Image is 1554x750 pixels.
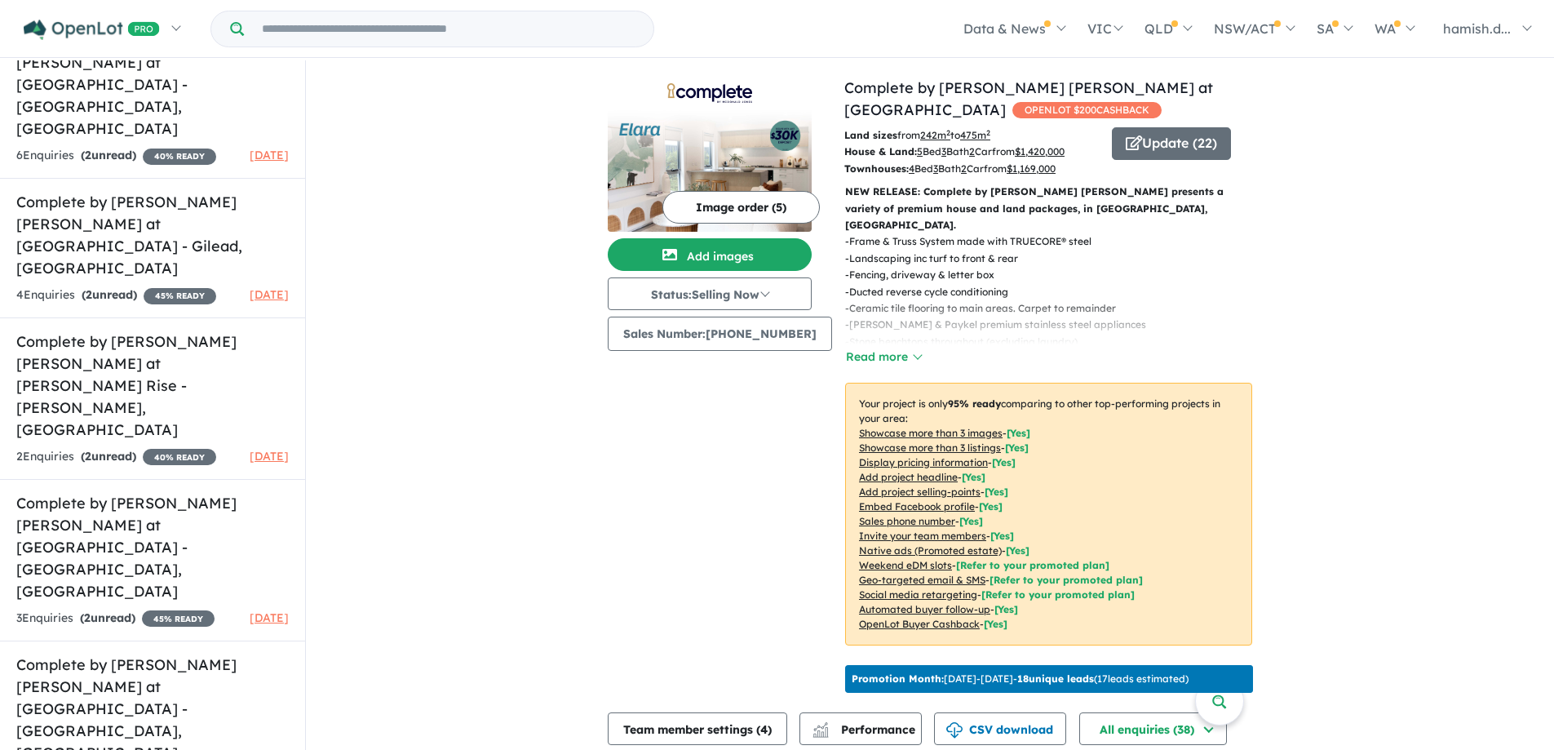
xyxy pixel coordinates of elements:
span: [ Yes ] [979,500,1003,513]
button: Status:Selling Now [608,277,812,310]
p: - [PERSON_NAME] & Paykel premium stainless steel appliances [845,317,1265,333]
strong: ( unread) [81,148,136,162]
span: [ Yes ] [962,471,985,483]
img: Complete by McDonald Jones at Elara - Marsden Park Logo [614,83,805,103]
h5: Complete by [PERSON_NAME] [PERSON_NAME] at [GEOGRAPHIC_DATA] - [GEOGRAPHIC_DATA] , [GEOGRAPHIC_DATA] [16,492,289,602]
span: hamish.d... [1443,20,1511,37]
span: [ Yes ] [959,515,983,527]
u: Social media retargeting [859,588,977,601]
sup: 2 [986,128,990,137]
span: Performance [815,722,915,737]
u: Showcase more than 3 listings [859,442,1001,454]
u: Add project headline [859,471,958,483]
p: - Ducted reverse cycle conditioning [845,284,1265,300]
span: [Yes] [984,618,1007,630]
p: Bed Bath Car from [844,161,1100,177]
span: to [950,129,990,141]
span: [Refer to your promoted plan] [981,588,1135,601]
b: Townhouses: [844,162,909,175]
div: 6 Enquir ies [16,146,216,166]
span: 2 [85,449,91,464]
u: Automated buyer follow-up [859,603,990,615]
b: Land sizes [844,129,897,141]
span: [ Yes ] [1005,442,1029,454]
span: [ Yes ] [992,456,1016,468]
span: 2 [86,287,92,302]
button: CSV download [934,712,1066,745]
span: 4 [760,722,768,737]
u: 2 [969,145,975,158]
u: Native ads (Promoted estate) [859,544,1002,557]
div: 4 Enquir ies [16,286,216,305]
h5: Complete by [PERSON_NAME] [PERSON_NAME] at [GEOGRAPHIC_DATA] - [GEOGRAPHIC_DATA] , [GEOGRAPHIC_DATA] [16,29,289,140]
b: House & Land: [844,145,917,158]
img: Complete by McDonald Jones at Elara - Marsden Park [608,109,812,232]
div: 2 Enquir ies [16,447,216,467]
sup: 2 [946,128,950,137]
span: OPENLOT $ 200 CASHBACK [1012,102,1162,118]
p: - Stone benchtops throughout (excluding laundry) [845,334,1265,350]
button: Performance [799,712,922,745]
span: 45 % READY [142,610,215,627]
a: Complete by [PERSON_NAME] [PERSON_NAME] at [GEOGRAPHIC_DATA] [844,78,1213,119]
u: $ 1,169,000 [1007,162,1056,175]
p: [DATE] - [DATE] - ( 17 leads estimated) [852,672,1189,686]
u: OpenLot Buyer Cashback [859,618,980,630]
span: [ Yes ] [990,530,1014,542]
a: Complete by McDonald Jones at Elara - Marsden Park LogoComplete by McDonald Jones at Elara - Mars... [608,77,812,232]
u: 242 m [920,129,950,141]
u: $ 1,420,000 [1015,145,1065,158]
u: Add project selling-points [859,486,981,498]
button: Update (22) [1112,127,1231,160]
p: Your project is only comparing to other top-performing projects in your area: - - - - - - - - - -... [845,383,1252,646]
h5: Complete by [PERSON_NAME] [PERSON_NAME] at [GEOGRAPHIC_DATA] - Gilead , [GEOGRAPHIC_DATA] [16,191,289,279]
strong: ( unread) [82,287,137,302]
strong: ( unread) [80,610,135,625]
button: Team member settings (4) [608,712,787,745]
u: Showcase more than 3 images [859,427,1003,439]
span: [DATE] [250,287,289,302]
span: [ Yes ] [985,486,1008,498]
span: [Yes] [1006,544,1029,557]
p: from [844,127,1100,144]
h5: Complete by [PERSON_NAME] [PERSON_NAME] at [PERSON_NAME] Rise - [PERSON_NAME] , [GEOGRAPHIC_DATA] [16,331,289,441]
u: 5 [917,145,923,158]
span: [DATE] [250,148,289,162]
div: 3 Enquir ies [16,609,215,628]
img: download icon [946,722,963,739]
u: 3 [941,145,946,158]
button: Sales Number:[PHONE_NUMBER] [608,317,832,351]
span: [Refer to your promoted plan] [990,574,1143,586]
img: Openlot PRO Logo White [24,20,160,40]
span: 40 % READY [143,449,216,465]
u: Invite your team members [859,530,986,542]
span: 2 [85,148,91,162]
span: 45 % READY [144,288,216,304]
button: All enquiries (38) [1079,712,1227,745]
span: [Yes] [994,603,1018,615]
u: 475 m [960,129,990,141]
span: 40 % READY [143,149,216,165]
img: bar-chart.svg [812,727,829,738]
p: - Ceramic tile flooring to main areas. Carpet to remainder [845,300,1265,317]
span: [Refer to your promoted plan] [956,559,1109,571]
span: [DATE] [250,610,289,625]
p: Bed Bath Car from [844,144,1100,160]
img: line-chart.svg [813,722,828,731]
u: Embed Facebook profile [859,500,975,513]
b: Promotion Month: [852,672,944,685]
u: Display pricing information [859,456,988,468]
b: 18 unique leads [1017,672,1094,685]
p: - Landscaping inc turf to front & rear [845,251,1265,267]
p: NEW RELEASE: Complete by [PERSON_NAME] [PERSON_NAME] presents a variety of premium house and land... [845,184,1252,233]
u: 4 [909,162,914,175]
p: - Frame & Truss System made with TRUECORE® steel [845,233,1265,250]
b: 95 % ready [948,397,1001,410]
u: Geo-targeted email & SMS [859,574,985,586]
u: Sales phone number [859,515,955,527]
button: Add images [608,238,812,271]
button: Read more [845,348,922,366]
u: Weekend eDM slots [859,559,952,571]
strong: ( unread) [81,449,136,464]
u: 2 [961,162,967,175]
